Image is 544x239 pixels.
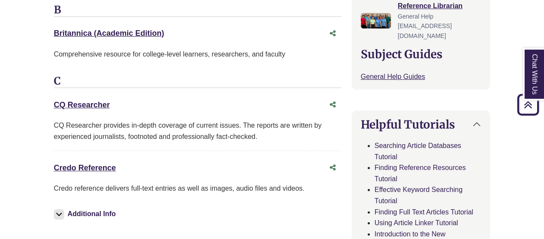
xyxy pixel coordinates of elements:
a: Britannica (Academic Edition) [54,29,164,38]
h2: Subject Guides [361,47,481,61]
a: Using Article Linker Tutorial [375,219,458,226]
a: Credo Reference [54,164,116,172]
a: Reference Librarian [398,2,463,9]
p: Comprehensive resource for college-level learners, researchers, and faculty [54,49,341,60]
button: Share this database [324,25,341,42]
a: CQ Researcher [54,101,110,109]
a: Finding Reference Resources Tutorial [375,164,466,182]
div: CQ Researcher provides in-depth coverage of current issues. The reports are written by experience... [54,120,341,142]
button: Additional Info [54,208,119,220]
button: Share this database [324,160,341,176]
h3: B [54,4,341,17]
img: Reference Librarian [361,13,391,28]
a: Back to Top [514,99,542,110]
button: Share this database [324,97,341,113]
a: General Help Guides [361,73,425,80]
a: Effective Keyword Searching Tutorial [375,186,463,204]
button: Helpful Tutorials [352,111,490,138]
a: Searching Article Databases Tutorial [375,142,461,160]
p: Credo reference delivers full-text entries as well as images, audio files and videos. [54,183,341,194]
span: General Help [398,13,434,20]
span: [EMAIL_ADDRESS][DOMAIN_NAME] [398,22,452,39]
a: Finding Full Text Articles Tutorial [375,208,473,216]
h3: C [54,75,341,88]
